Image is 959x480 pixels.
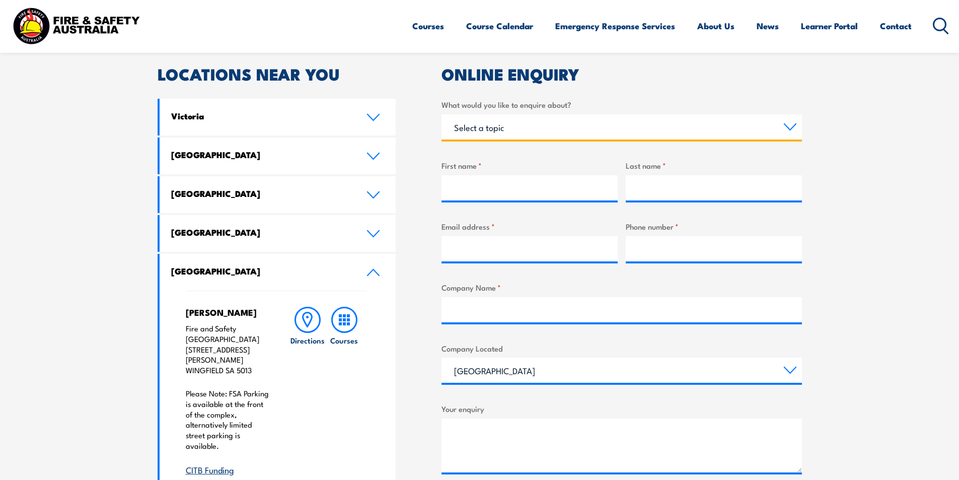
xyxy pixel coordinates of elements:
a: About Us [697,13,734,39]
h6: Courses [330,335,358,346]
a: [GEOGRAPHIC_DATA] [160,215,396,252]
a: Courses [326,307,362,476]
a: Courses [412,13,444,39]
h4: Victoria [171,110,351,121]
a: Course Calendar [466,13,533,39]
label: Company Name [441,282,802,293]
h4: [GEOGRAPHIC_DATA] [171,188,351,199]
h2: LOCATIONS NEAR YOU [158,66,396,81]
label: First name [441,160,618,171]
a: Contact [880,13,912,39]
h4: [PERSON_NAME] [186,307,270,318]
a: News [757,13,779,39]
a: [GEOGRAPHIC_DATA] [160,176,396,213]
label: Last name [626,160,802,171]
label: Email address [441,221,618,232]
label: Your enquiry [441,403,802,415]
a: Learner Portal [801,13,858,39]
p: Please Note: FSA Parking is available at the front of the complex, alternatively limited street p... [186,388,270,451]
label: Phone number [626,221,802,232]
a: [GEOGRAPHIC_DATA] [160,254,396,291]
label: What would you like to enquire about? [441,99,802,110]
label: Company Located [441,342,802,354]
h2: ONLINE ENQUIRY [441,66,802,81]
a: Victoria [160,99,396,135]
a: CITB Funding [186,463,234,475]
h6: Directions [290,335,325,346]
a: Emergency Response Services [555,13,675,39]
h4: [GEOGRAPHIC_DATA] [171,149,351,160]
h4: [GEOGRAPHIC_DATA] [171,265,351,277]
h4: [GEOGRAPHIC_DATA] [171,227,351,238]
a: Directions [289,307,326,476]
a: [GEOGRAPHIC_DATA] [160,138,396,174]
p: Fire and Safety [GEOGRAPHIC_DATA] [STREET_ADDRESS][PERSON_NAME] WINGFIELD SA 5013 [186,323,270,376]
